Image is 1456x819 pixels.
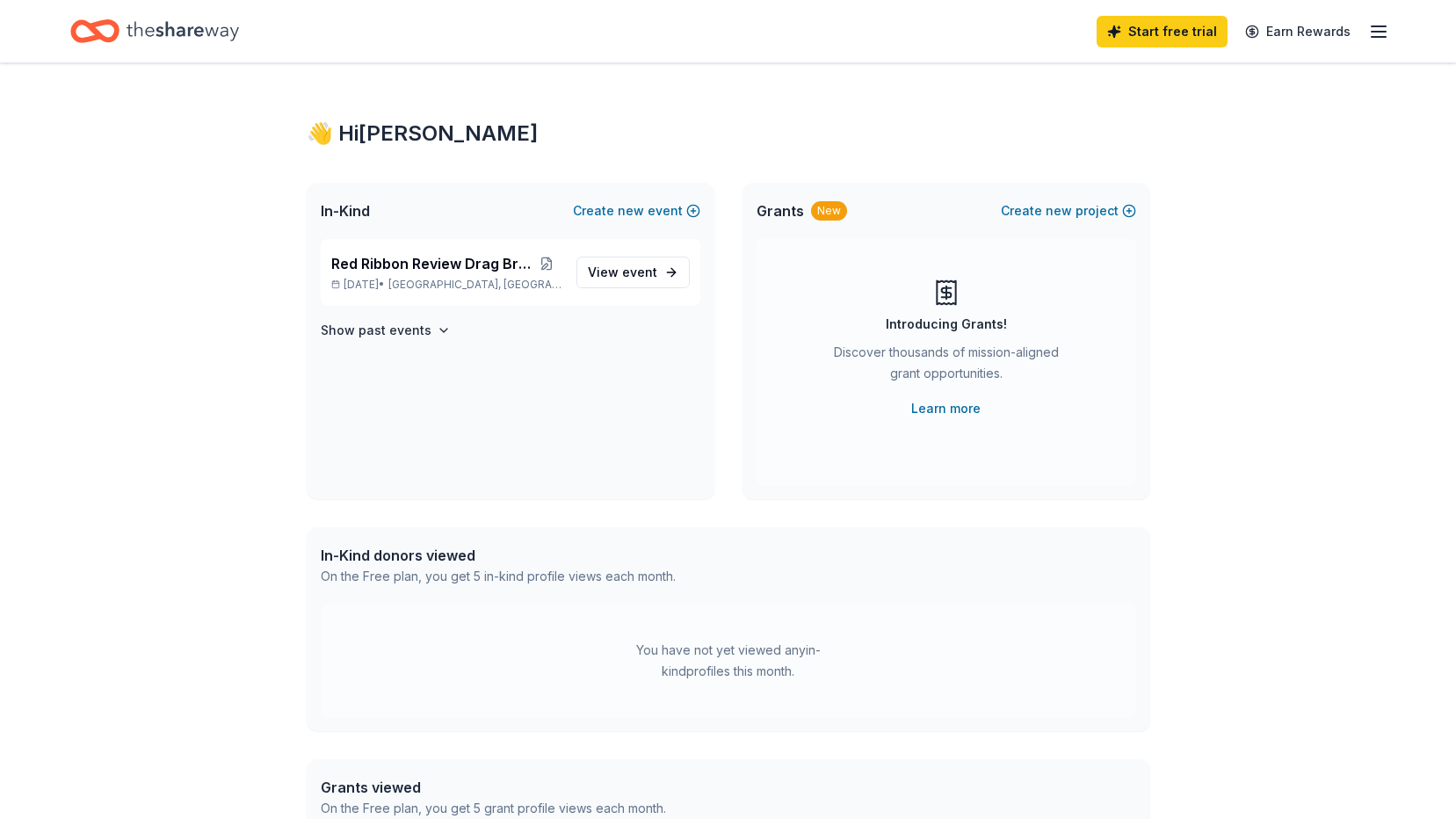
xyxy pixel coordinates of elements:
span: event [622,265,657,279]
div: Grants viewed [321,777,666,798]
span: Grants [757,200,804,221]
a: Home [70,11,239,52]
h4: Show past events [321,320,431,341]
span: View [588,262,657,283]
a: View event [576,257,690,288]
button: Show past events [321,320,451,341]
div: Introducing Grants! [886,314,1007,335]
div: On the Free plan, you get 5 grant profile views each month. [321,798,666,819]
div: Discover thousands of mission-aligned grant opportunities. [827,342,1066,391]
span: new [1046,200,1072,221]
span: [GEOGRAPHIC_DATA], [GEOGRAPHIC_DATA] [388,278,561,292]
div: You have not yet viewed any in-kind profiles this month. [619,640,838,682]
a: Earn Rewards [1235,16,1361,47]
div: On the Free plan, you get 5 in-kind profile views each month. [321,566,676,587]
p: [DATE] • [331,278,562,292]
span: In-Kind [321,200,370,221]
div: 👋 Hi [PERSON_NAME] [307,120,1150,148]
button: Createnewproject [1001,200,1136,221]
div: New [811,201,847,221]
a: Start free trial [1097,16,1228,47]
button: Createnewevent [573,200,700,221]
div: In-Kind donors viewed [321,545,676,566]
span: new [618,200,644,221]
a: Learn more [911,398,981,419]
span: Red Ribbon Review Drag Brunch [331,253,531,274]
